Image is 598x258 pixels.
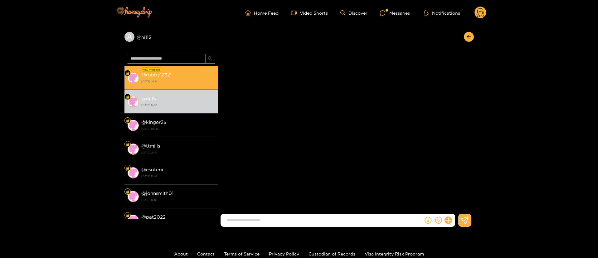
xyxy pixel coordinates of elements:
[365,251,424,256] a: Visa Integrity Risk Program
[435,217,442,224] span: smile
[291,10,300,16] span: video-camera
[126,190,129,194] img: Fan Level
[197,251,215,256] a: Contact
[128,191,139,202] img: conversation
[126,119,129,123] img: Fan Level
[128,96,139,107] img: conversation
[128,120,139,131] img: conversation
[126,214,129,217] img: Fan Level
[126,95,129,99] img: Fan Level
[126,143,129,146] img: Fan Level
[174,251,188,256] a: About
[141,197,215,203] strong: [DATE] 12:03
[141,72,172,77] strong: @ robby12321
[269,251,299,256] a: Privacy Policy
[309,251,355,256] a: Custodian of Records
[141,119,166,125] strong: @ kinger25
[245,10,279,16] a: Home Feed
[224,251,260,256] a: Terms of Service
[205,54,215,64] button: search
[142,67,161,72] div: New message
[245,10,254,16] span: home
[141,79,215,84] strong: [DATE] 01:24
[126,166,129,170] img: Fan Level
[423,216,433,225] button: dollar
[291,10,328,16] a: Video Shorts
[141,150,215,155] strong: [DATE] 01:10
[128,72,139,84] img: conversation
[425,217,431,224] span: dollar
[141,143,160,148] strong: @ ttmills
[466,34,471,40] span: arrow-left
[141,102,215,108] strong: [DATE] 14:53
[128,215,139,226] img: conversation
[208,56,212,61] span: search
[464,32,474,42] button: arrow-left
[128,144,139,155] img: conversation
[127,34,132,40] span: user
[141,126,215,132] strong: [DATE] 00:48
[340,10,367,16] a: Discover
[124,32,218,42] div: @nj115
[141,214,166,220] strong: @ pat2022
[128,167,139,178] img: conversation
[141,96,156,101] strong: @ nj115
[141,191,173,196] strong: @ johnsmith01
[141,167,165,172] strong: @ esoteric
[141,173,215,179] strong: [DATE] 12:03
[126,71,129,75] img: Fan Level
[422,10,462,16] button: Notifications
[380,9,410,17] div: Messages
